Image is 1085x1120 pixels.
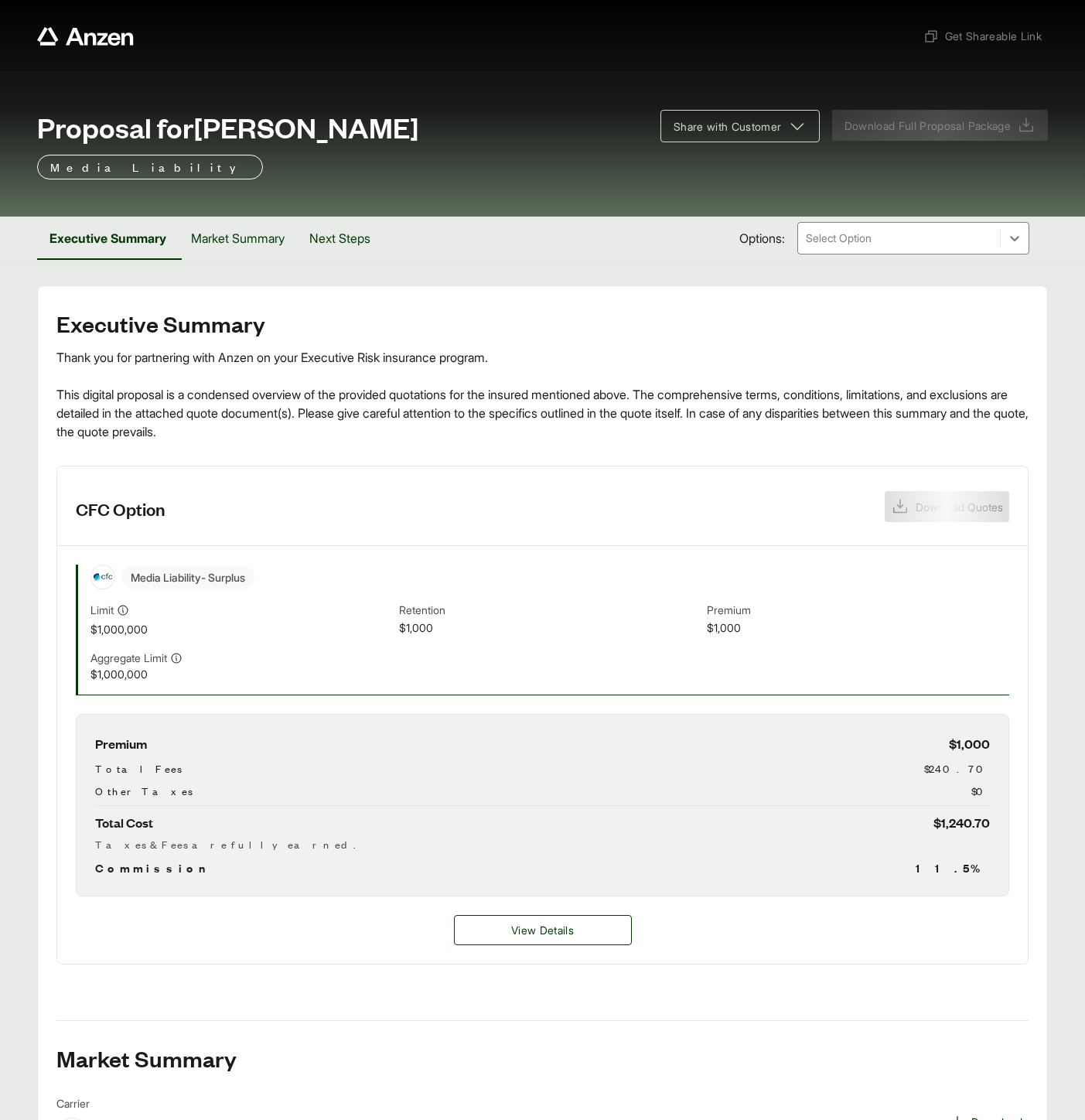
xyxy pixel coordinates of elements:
[90,666,393,682] span: $1,000,000
[739,229,785,248] span: Options:
[949,733,990,754] span: $1,000
[844,118,1012,134] span: Download Full Proposal Package
[917,22,1048,50] button: Get Shareable Link
[511,922,574,938] span: View Details
[56,1095,128,1111] span: Carrier
[933,812,990,833] span: $1,240.70
[454,915,632,945] button: View Details
[95,760,182,777] span: Total Fees
[660,110,820,142] button: Share with Customer
[95,812,153,833] span: Total Cost
[923,28,1042,44] span: Get Shareable Link
[916,859,990,877] span: 11.5 %
[50,158,250,176] p: Media Liability
[56,1046,1029,1070] h2: Market Summary
[37,27,134,46] a: Anzen website
[91,565,114,589] img: CFC
[56,311,1029,336] h2: Executive Summary
[95,783,193,799] span: Other Taxes
[76,497,165,521] h3: CFC Option
[90,621,393,637] span: $1,000,000
[90,650,167,666] span: Aggregate Limit
[971,783,990,799] span: $0
[56,348,1029,441] div: Thank you for partnering with Anzen on your Executive Risk insurance program. This digital propos...
[95,859,213,877] span: Commission
[37,111,419,142] span: Proposal for [PERSON_NAME]
[95,836,990,852] div: Taxes & Fees are fully earned.
[707,602,1009,620] span: Premium
[90,602,114,618] span: Limit
[297,217,383,260] button: Next Steps
[399,620,701,637] span: $1,000
[924,760,990,777] span: $240.70
[95,733,147,754] span: Premium
[454,915,632,945] a: CFC Option details
[707,620,1009,637] span: $1,000
[121,566,254,589] span: Media Liability - Surplus
[674,118,782,135] span: Share with Customer
[37,217,179,260] button: Executive Summary
[179,217,297,260] button: Market Summary
[399,602,701,620] span: Retention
